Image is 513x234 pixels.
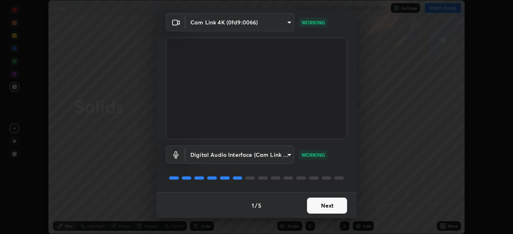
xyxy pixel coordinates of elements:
h4: 5 [258,201,261,210]
p: WORKING [301,151,325,158]
h4: 1 [252,201,254,210]
button: Next [307,198,347,214]
p: WORKING [301,19,325,26]
div: Cam Link 4K (0fd9:0066) [186,13,294,31]
h4: / [255,201,257,210]
div: Cam Link 4K (0fd9:0066) [186,146,294,164]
